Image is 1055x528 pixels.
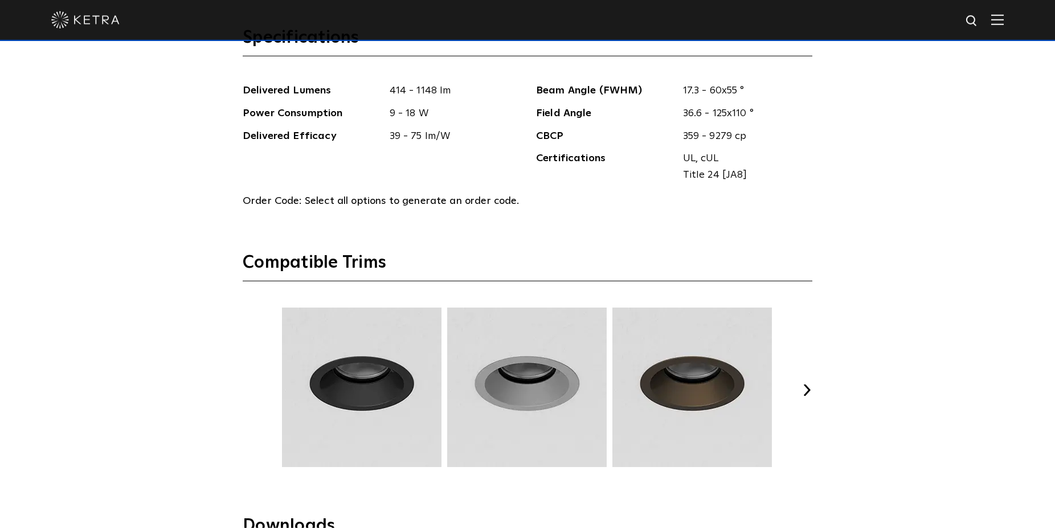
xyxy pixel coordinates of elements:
span: Order Code: [243,196,302,206]
span: Select all options to generate an order code. [305,196,520,206]
span: 39 - 75 lm/W [381,128,520,145]
span: Title 24 [JA8] [683,167,804,183]
span: Power Consumption [243,105,381,122]
span: Delivered Efficacy [243,128,381,145]
button: Next [801,384,812,396]
span: 359 - 9279 cp [674,128,813,145]
img: ketra-logo-2019-white [51,11,120,28]
span: 9 - 18 W [381,105,520,122]
img: search icon [965,14,979,28]
img: TRM004.webp [611,308,774,467]
span: Delivered Lumens [243,83,381,99]
span: Field Angle [536,105,674,122]
span: CBCP [536,128,674,145]
span: UL, cUL [683,150,804,167]
span: 17.3 - 60x55 ° [674,83,813,99]
h3: Specifications [243,27,812,56]
img: TRM003.webp [445,308,608,467]
h3: Compatible Trims [243,252,812,281]
span: Certifications [536,150,674,183]
span: 36.6 - 125x110 ° [674,105,813,122]
span: 414 - 1148 lm [381,83,520,99]
img: TRM002.webp [280,308,443,467]
img: Hamburger%20Nav.svg [991,14,1004,25]
span: Beam Angle (FWHM) [536,83,674,99]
